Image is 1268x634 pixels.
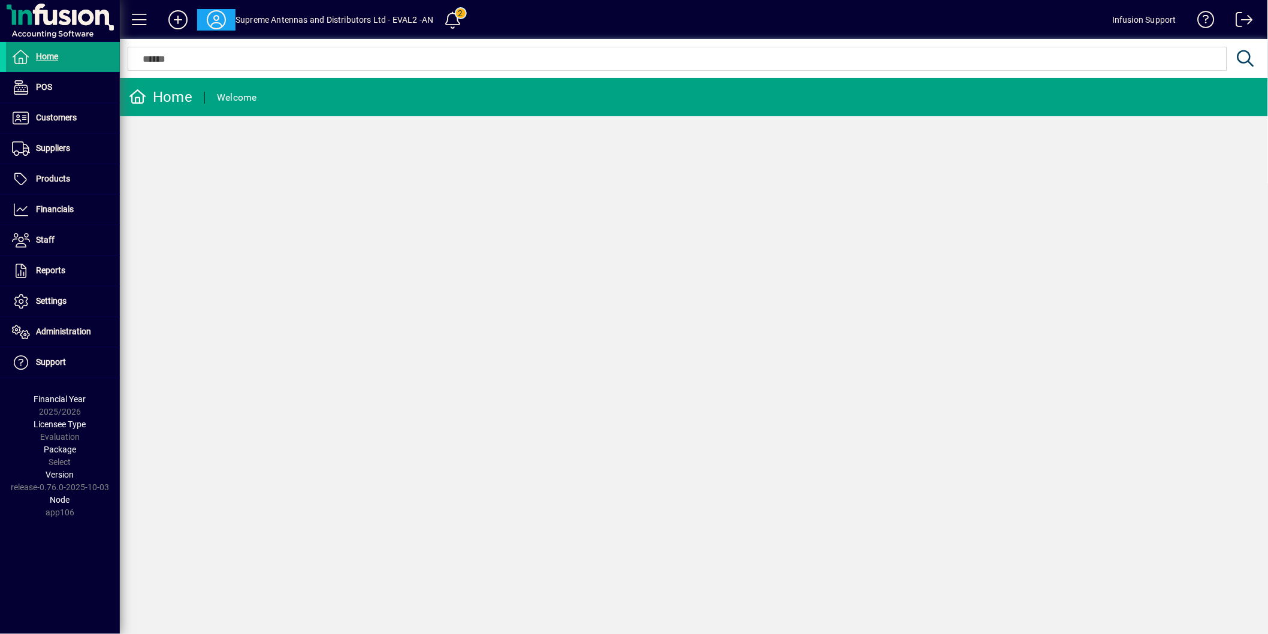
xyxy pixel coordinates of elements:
[44,445,76,454] span: Package
[6,73,120,102] a: POS
[1112,10,1176,29] div: Infusion Support
[6,195,120,225] a: Financials
[159,9,197,31] button: Add
[34,419,86,429] span: Licensee Type
[1227,2,1253,41] a: Logout
[6,256,120,286] a: Reports
[34,394,86,404] span: Financial Year
[36,52,58,61] span: Home
[1188,2,1215,41] a: Knowledge Base
[36,174,70,183] span: Products
[6,317,120,347] a: Administration
[36,82,52,92] span: POS
[6,225,120,255] a: Staff
[36,327,91,336] span: Administration
[36,143,70,153] span: Suppliers
[50,495,70,505] span: Node
[36,357,66,367] span: Support
[46,470,74,479] span: Version
[236,10,434,29] div: Supreme Antennas and Distributors Ltd - EVAL2 -AN
[6,164,120,194] a: Products
[36,296,67,306] span: Settings
[36,235,55,244] span: Staff
[197,9,236,31] button: Profile
[6,134,120,164] a: Suppliers
[36,204,74,214] span: Financials
[129,87,192,107] div: Home
[6,286,120,316] a: Settings
[6,348,120,378] a: Support
[36,113,77,122] span: Customers
[36,265,65,275] span: Reports
[6,103,120,133] a: Customers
